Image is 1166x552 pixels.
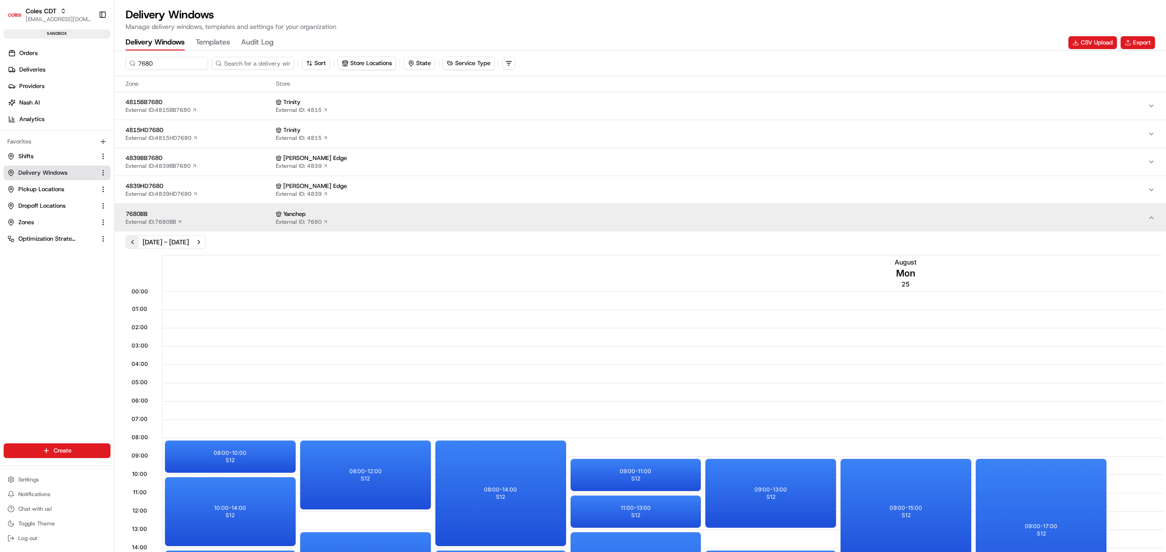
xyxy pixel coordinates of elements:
span: Mon [896,267,915,280]
a: External ID:4839BB7680 [126,162,197,170]
a: Analytics [4,112,114,127]
span: Dropoff Locations [18,202,66,210]
span: Nash AI [19,99,40,107]
input: Clear [24,60,151,69]
a: 📗Knowledge Base [5,130,74,146]
span: 14:00 [132,544,147,551]
button: Settings [4,473,110,486]
img: 1736555255976-a54dd68f-1ca7-489b-9aae-adbdc363a1c4 [9,88,26,105]
span: 03:00 [132,342,148,349]
input: Search for a delivery window [212,57,294,70]
span: Knowledge Base [18,133,70,143]
span: Delivery Windows [18,169,67,177]
a: Providers [4,79,114,94]
a: CSV Upload [1068,36,1117,49]
span: Zone [126,80,272,88]
span: S12 [361,475,370,482]
span: S12 [225,457,235,464]
span: S12 [1037,530,1046,537]
button: Next week [192,236,205,248]
button: Toggle Theme [4,517,110,530]
span: Analytics [19,115,44,123]
div: [DATE] - [DATE] [143,237,189,247]
button: Optimization Strategy [4,232,110,246]
span: Deliveries [19,66,45,74]
button: Zones [4,215,110,230]
span: 05:00 [132,379,148,386]
span: 10:00 [132,470,147,478]
span: Shifts [18,152,33,160]
a: Powered byPylon [65,155,111,163]
span: Notifications [18,491,50,498]
span: 01:00 [132,305,147,313]
span: 4815BB7680 [126,98,272,106]
button: Create [4,443,110,458]
button: Dropoff Locations [4,199,110,213]
a: External ID: 4839 [276,190,328,198]
a: Nash AI [4,95,114,110]
span: Create [54,447,71,455]
button: 4839HD7680External ID:4839HD7680 [PERSON_NAME] EdgeExternal ID: 4839 [115,176,1166,204]
span: S12 [631,475,640,482]
button: Sort [302,57,330,70]
p: 08:00 - 10:00 [214,449,247,457]
span: Pylon [91,156,111,163]
div: 📗 [9,134,16,142]
span: Store [276,80,1155,88]
span: Yanchep [283,210,306,218]
div: Favorites [4,134,110,149]
a: Orders [4,46,114,61]
a: External ID: 4839 [276,162,328,170]
button: Export [1121,36,1155,49]
a: Shifts [7,152,96,160]
button: Audit Log [241,35,274,50]
img: Nash [9,10,27,28]
div: We're available if you need us! [31,97,116,105]
span: Orders [19,49,38,57]
span: 7680BB [126,210,272,218]
button: Chat with us! [4,502,110,515]
span: Log out [18,535,37,542]
button: Service Type [443,57,494,70]
span: S12 [225,512,235,519]
p: Welcome 👋 [9,37,167,52]
span: S12 [766,493,775,501]
button: Shifts [4,149,110,164]
button: Notifications [4,488,110,501]
button: State [404,57,435,70]
p: 09:00 - 11:00 [620,468,651,475]
p: Manage delivery windows, templates and settings for your organization [126,22,336,31]
a: External ID: 4815 [276,106,328,114]
button: Pickup Locations [4,182,110,197]
span: Settings [18,476,39,483]
span: 4839BB7680 [126,154,272,162]
span: 00:00 [132,288,148,295]
span: 25 [902,280,909,289]
button: 7680BBExternal ID:7680BB YanchepExternal ID: 7680 [115,204,1166,232]
button: Delivery Windows [126,35,185,50]
span: Trinity [283,126,301,134]
div: Start new chat [31,88,150,97]
span: 02:00 [132,324,148,331]
span: Providers [19,82,44,90]
span: 11:00 [133,489,147,496]
span: 04:00 [132,360,148,368]
button: Coles CDT [26,6,56,16]
a: External ID: 4815 [276,134,328,142]
p: 08:00 - 14:00 [484,486,517,493]
span: Trinity [283,98,301,106]
button: 4815BB7680External ID:4815BB7680 TrinityExternal ID: 4815 [115,92,1166,120]
a: External ID: 7680 [276,218,328,226]
span: Zones [18,218,34,226]
a: External ID:4815HD7680 [126,134,198,142]
button: Log out [4,532,110,545]
span: Pickup Locations [18,185,64,193]
span: 13:00 [132,525,147,533]
p: 09:00 - 13:00 [754,486,787,493]
p: 09:00 - 17:00 [1025,523,1057,530]
a: Optimization Strategy [7,235,96,243]
a: External ID:4839HD7680 [126,190,198,198]
span: Optimization Strategy [18,235,76,243]
a: Delivery Windows [7,169,96,177]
